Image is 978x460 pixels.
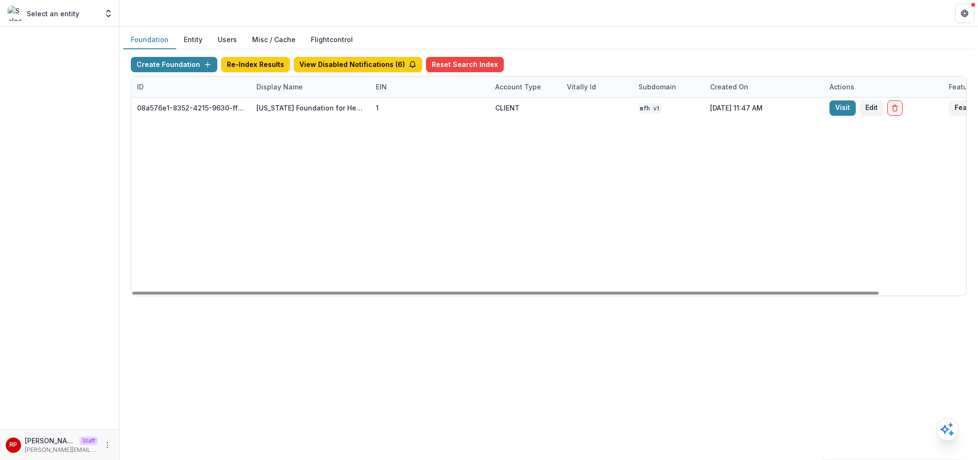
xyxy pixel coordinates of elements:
div: Created on [704,77,824,97]
p: Select an entity [27,9,79,19]
p: [PERSON_NAME] [25,436,75,446]
div: EIN [370,77,489,97]
div: CLIENT [495,103,520,113]
div: Actions [824,77,943,97]
div: [DATE] 11:47 AM [704,98,824,118]
div: Actions [824,82,860,92]
div: 1 [376,103,379,113]
button: Delete Foundation [887,100,903,116]
div: Account Type [489,82,547,92]
button: Create Foundation [131,57,217,72]
div: ID [131,77,251,97]
button: View Disabled Notifications (6) [294,57,422,72]
button: More [102,439,113,451]
a: Visit [829,100,856,116]
a: Flightcontrol [311,34,353,44]
div: Vitally Id [561,82,602,92]
div: 08a576e1-8352-4215-9630-ff0d35d85970 [137,103,245,113]
button: Open AI Assistant [936,418,959,441]
button: Users [210,31,244,49]
button: Open entity switcher [102,4,115,23]
button: Reset Search Index [426,57,504,72]
div: Display Name [251,77,370,97]
button: Entity [176,31,210,49]
div: Created on [704,82,754,92]
div: [US_STATE] Foundation for Health [256,103,364,113]
button: Foundation [123,31,176,49]
button: Misc / Cache [244,31,303,49]
button: Re-Index Results [221,57,290,72]
p: Staff [79,437,98,445]
div: Subdomain [633,82,682,92]
button: Get Help [955,4,974,23]
div: Vitally Id [561,77,633,97]
p: [PERSON_NAME][EMAIL_ADDRESS][DOMAIN_NAME] [25,446,98,454]
div: Subdomain [633,77,704,97]
div: EIN [370,82,393,92]
div: Ruthwick Pathireddy [10,442,17,448]
code: MFH V1 [638,103,661,113]
div: Account Type [489,77,561,97]
div: Display Name [251,82,308,92]
div: ID [131,82,149,92]
button: Edit [860,100,883,116]
img: Select an entity [8,6,23,21]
